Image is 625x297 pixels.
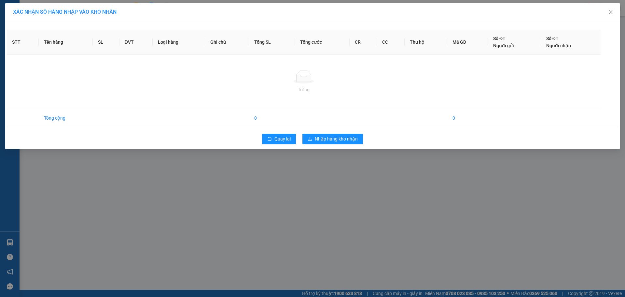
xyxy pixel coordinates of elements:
[546,36,559,41] span: Số ĐT
[602,3,620,22] button: Close
[249,109,295,127] td: 0
[7,30,39,55] th: STT
[546,43,571,48] span: Người nhận
[308,137,312,142] span: download
[302,134,363,144] button: downloadNhập hàng kho nhận
[267,137,272,142] span: rollback
[12,86,595,93] div: Trống
[295,30,350,55] th: Tổng cước
[608,9,613,15] span: close
[205,30,249,55] th: Ghi chú
[315,135,358,142] span: Nhập hàng kho nhận
[249,30,295,55] th: Tổng SL
[153,30,205,55] th: Loại hàng
[93,30,119,55] th: SL
[447,109,488,127] td: 0
[274,135,291,142] span: Quay lại
[39,109,93,127] td: Tổng cộng
[350,30,377,55] th: CR
[447,30,488,55] th: Mã GD
[119,30,153,55] th: ĐVT
[262,134,296,144] button: rollbackQuay lại
[493,43,514,48] span: Người gửi
[13,9,117,15] span: XÁC NHẬN SỐ HÀNG NHẬP VÀO KHO NHẬN
[377,30,405,55] th: CC
[493,36,506,41] span: Số ĐT
[39,30,93,55] th: Tên hàng
[405,30,447,55] th: Thu hộ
